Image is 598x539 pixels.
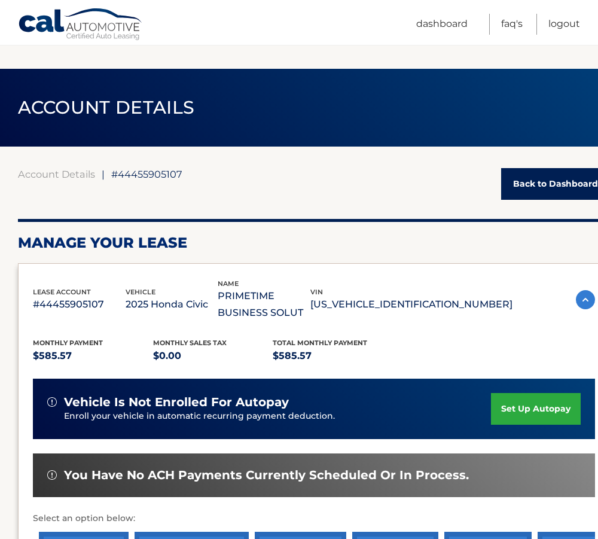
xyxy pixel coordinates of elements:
img: accordion-active.svg [576,290,595,309]
span: | [102,168,105,180]
img: alert-white.svg [47,397,57,407]
p: $585.57 [273,348,393,364]
span: ACCOUNT DETAILS [18,96,195,118]
span: name [218,279,239,288]
a: Account Details [18,168,95,180]
span: Monthly sales Tax [153,339,227,347]
p: #44455905107 [33,296,126,313]
span: Total Monthly Payment [273,339,367,347]
p: [US_VEHICLE_IDENTIFICATION_NUMBER] [310,296,512,313]
a: Dashboard [416,14,468,35]
span: lease account [33,288,91,296]
span: vehicle is not enrolled for autopay [64,395,289,410]
a: Cal Automotive [18,8,144,42]
span: Monthly Payment [33,339,103,347]
p: Select an option below: [33,511,595,526]
span: vehicle [126,288,155,296]
a: set up autopay [491,393,581,425]
a: Logout [548,14,580,35]
span: #44455905107 [111,168,182,180]
p: $585.57 [33,348,153,364]
span: You have no ACH payments currently scheduled or in process. [64,468,469,483]
p: Enroll your vehicle in automatic recurring payment deduction. [64,410,491,423]
span: vin [310,288,323,296]
a: FAQ's [501,14,523,35]
p: $0.00 [153,348,273,364]
p: PRIMETIME BUSINESS SOLUT [218,288,310,321]
img: alert-white.svg [47,470,57,480]
p: 2025 Honda Civic [126,296,218,313]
